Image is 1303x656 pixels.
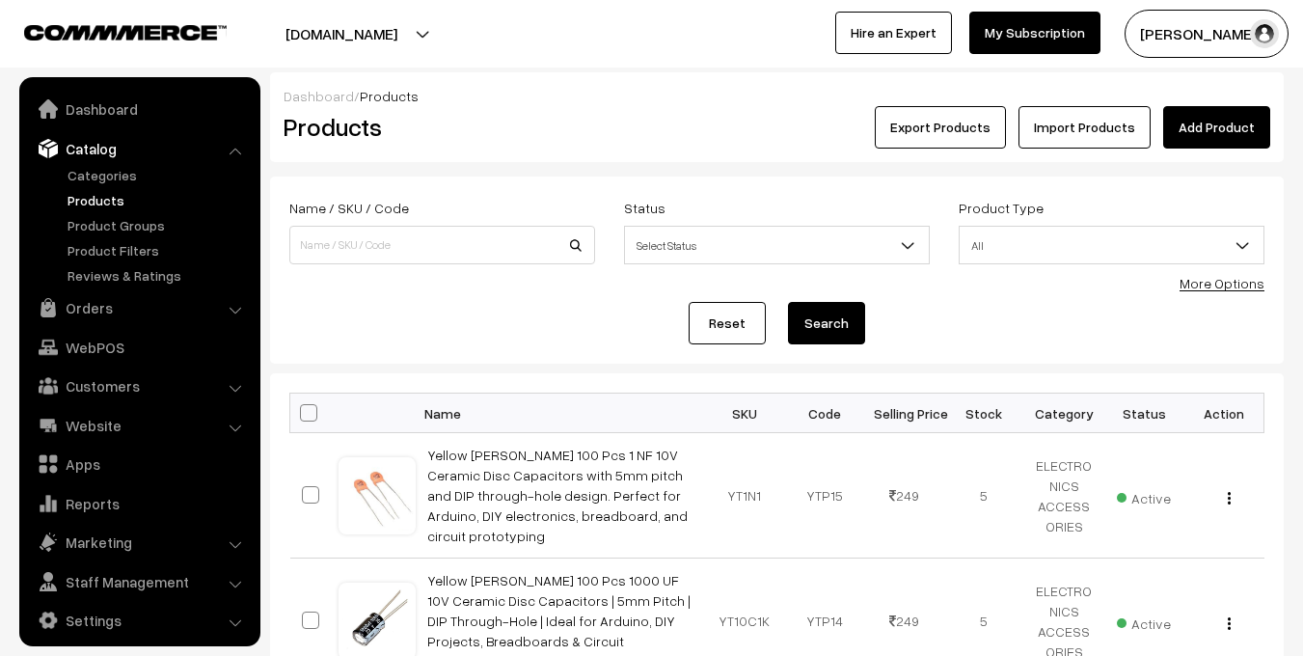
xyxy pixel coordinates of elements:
[944,433,1024,559] td: 5
[24,525,254,560] a: Marketing
[1184,394,1264,433] th: Action
[1117,483,1171,508] span: Active
[24,290,254,325] a: Orders
[284,112,593,142] h2: Products
[1104,394,1184,433] th: Status
[875,106,1006,149] button: Export Products
[960,229,1263,262] span: All
[835,12,952,54] a: Hire an Expert
[63,240,254,260] a: Product Filters
[416,394,705,433] th: Name
[289,198,409,218] label: Name / SKU / Code
[24,330,254,365] a: WebPOS
[218,10,465,58] button: [DOMAIN_NAME]
[1163,106,1270,149] a: Add Product
[624,226,930,264] span: Select Status
[24,19,193,42] a: COMMMERCE
[1024,433,1104,559] td: ELECTRONICS ACCESSORIES
[63,190,254,210] a: Products
[24,486,254,521] a: Reports
[689,302,766,344] a: Reset
[24,564,254,599] a: Staff Management
[24,603,254,638] a: Settings
[63,215,254,235] a: Product Groups
[24,408,254,443] a: Website
[1125,10,1289,58] button: [PERSON_NAME]
[63,165,254,185] a: Categories
[1117,609,1171,634] span: Active
[1250,19,1279,48] img: user
[1018,106,1151,149] a: Import Products
[24,25,227,40] img: COMMMERCE
[427,447,688,544] a: Yellow [PERSON_NAME] 100 Pcs 1 NF 10V Ceramic Disc Capacitors with 5mm pitch and DIP through-hole...
[788,302,865,344] button: Search
[24,369,254,403] a: Customers
[959,226,1264,264] span: All
[624,198,665,218] label: Status
[784,394,864,433] th: Code
[959,198,1044,218] label: Product Type
[864,394,944,433] th: Selling Price
[705,433,785,559] td: YT1N1
[24,131,254,166] a: Catalog
[284,88,354,104] a: Dashboard
[24,447,254,481] a: Apps
[289,226,595,264] input: Name / SKU / Code
[24,92,254,126] a: Dashboard
[969,12,1100,54] a: My Subscription
[1024,394,1104,433] th: Category
[1228,617,1231,630] img: Menu
[1180,275,1264,291] a: More Options
[63,265,254,286] a: Reviews & Ratings
[284,86,1270,106] div: /
[1228,492,1231,505] img: Menu
[784,433,864,559] td: YTP15
[864,433,944,559] td: 249
[944,394,1024,433] th: Stock
[705,394,785,433] th: SKU
[625,229,929,262] span: Select Status
[360,88,419,104] span: Products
